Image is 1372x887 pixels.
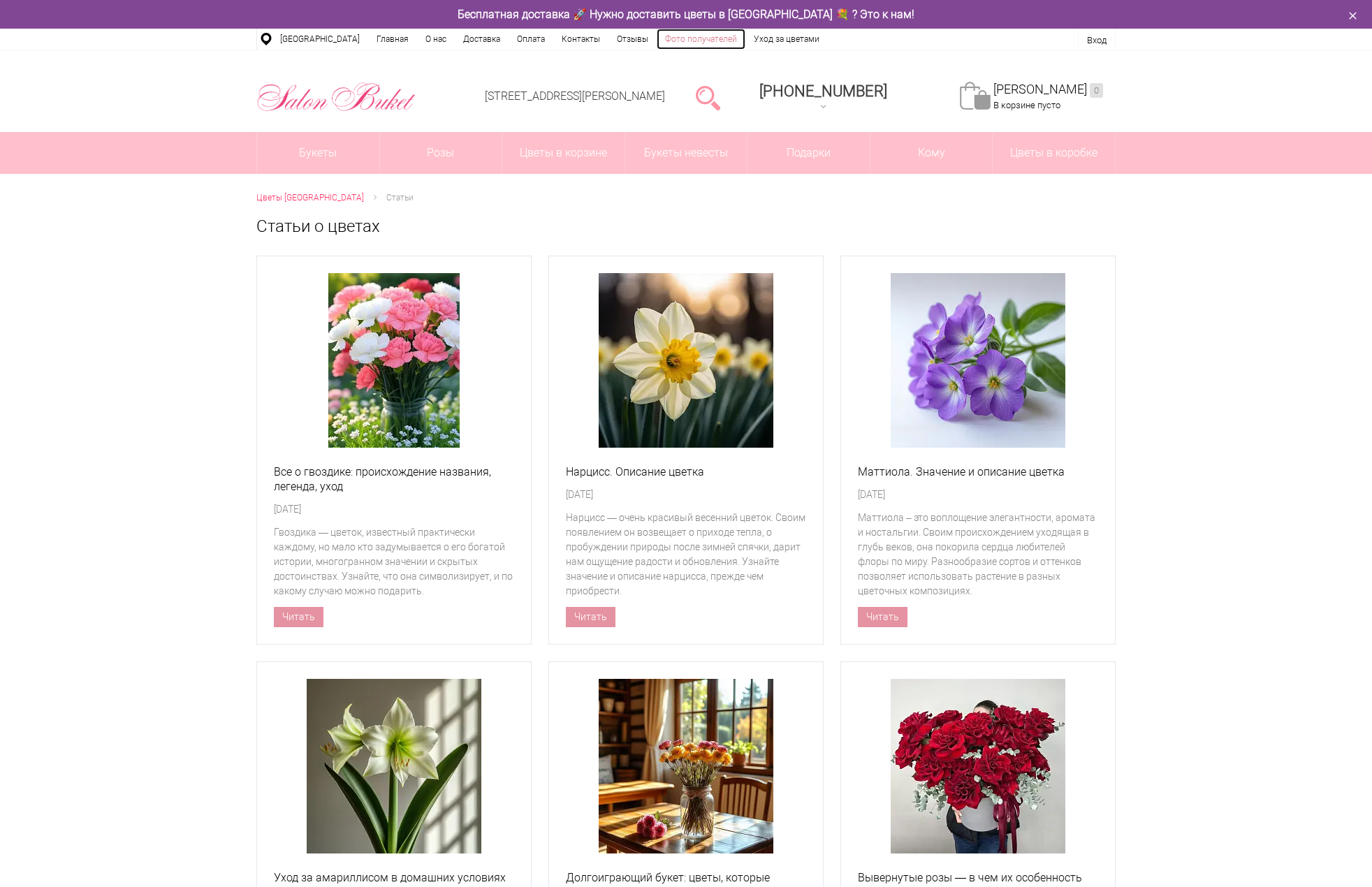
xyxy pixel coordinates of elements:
a: Все о гвоздике: происхождение названия, легенда, уход [274,464,514,494]
img: Нарцисс. Описание цветка [599,273,773,448]
span: В корзине пусто [993,100,1060,110]
img: Долгоиграющий букет: цветы, которые высыхают в сухоцветы [599,679,773,853]
div: Маттиола – это воплощение элегантности, аромата и ностальгии. Своим происхождением уходящая в глу... [858,511,1098,599]
a: Цветы в коробке [993,132,1115,174]
a: Отзывы [608,29,657,50]
span: Цветы [GEOGRAPHIC_DATA] [256,193,364,203]
a: Подарки [747,132,870,174]
a: Оплата [509,29,553,50]
a: Главная [368,29,417,50]
a: Уход за цветами [745,29,828,50]
a: Доставка [455,29,509,50]
img: Уход за амариллисом в домашних условиях [307,679,481,853]
a: Цветы в корзине [502,132,625,174]
img: Цветы Нижний Новгород [256,79,416,115]
a: [PHONE_NUMBER] [751,78,896,117]
ins: 0 [1090,83,1103,98]
a: Читать [274,607,323,627]
div: [DATE] [274,502,514,517]
div: [DATE] [858,488,1098,502]
a: [PERSON_NAME] [993,82,1103,98]
a: Вывернутые розы — в чем их особенность [858,870,1098,885]
a: Фото получателей [657,29,745,50]
h1: Статьи о цветах [256,214,1116,239]
a: Маттиола. Значение и описание цветка [858,464,1098,479]
a: Цветы [GEOGRAPHIC_DATA] [256,191,364,205]
a: Читать [566,607,615,627]
div: Гвоздика — цветок, известный практически каждому, но мало кто задумывается о его богатой истории,... [274,525,514,599]
div: [DATE] [566,488,806,502]
span: [PHONE_NUMBER] [759,82,887,100]
a: Уход за амариллисом в домашних условиях [274,870,514,885]
a: Розы [380,132,502,174]
a: [GEOGRAPHIC_DATA] [272,29,368,50]
span: Кому [870,132,993,174]
span: Статьи [386,193,414,203]
a: [STREET_ADDRESS][PERSON_NAME] [485,89,665,103]
a: Букеты [257,132,379,174]
a: Букеты невесты [625,132,747,174]
img: Вывернутые розы — в чем их особенность [891,679,1065,853]
a: Вход [1087,35,1107,45]
div: Бесплатная доставка 🚀 Нужно доставить цветы в [GEOGRAPHIC_DATA] 💐 ? Это к нам! [246,7,1126,22]
a: Контакты [553,29,608,50]
a: Читать [858,607,907,627]
a: О нас [417,29,455,50]
img: Маттиола. Значение и описание цветка [891,273,1065,448]
img: Все о гвоздике: происхождение названия, легенда, уход [328,273,460,448]
div: Нарцисс — очень красивый весенний цветок. Своим появлением он возвещает о приходе тепла, о пробуж... [566,511,806,599]
a: Нарцисс. Описание цветка [566,464,806,479]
